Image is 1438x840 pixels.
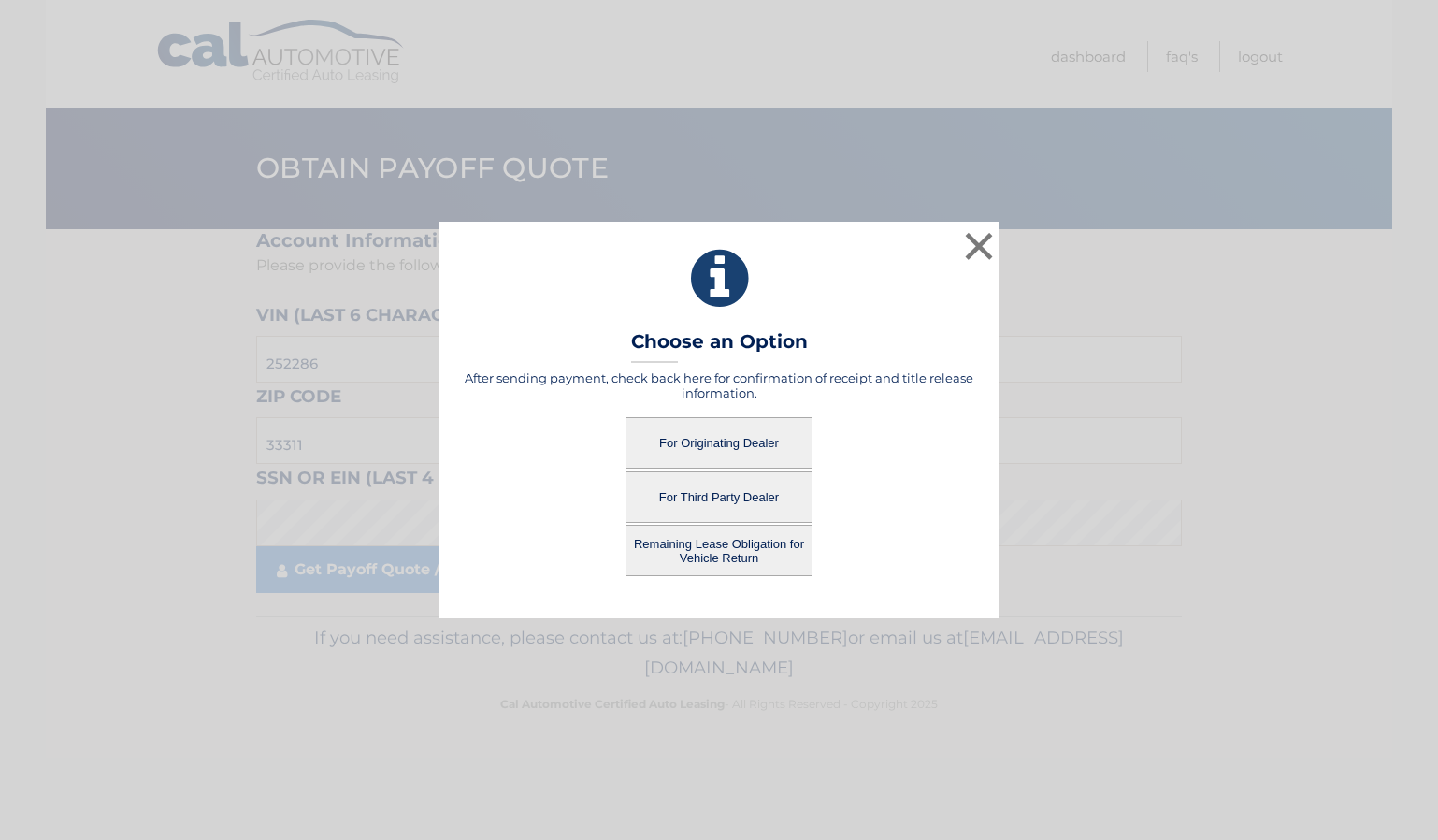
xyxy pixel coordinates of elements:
button: For Originating Dealer [626,417,812,469]
button: × [960,227,998,265]
button: Remaining Lease Obligation for Vehicle Return [626,525,812,576]
h5: After sending payment, check back here for confirmation of receipt and title release information. [462,370,976,400]
h3: Choose an Option [631,330,808,363]
button: For Third Party Dealer [626,471,812,523]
